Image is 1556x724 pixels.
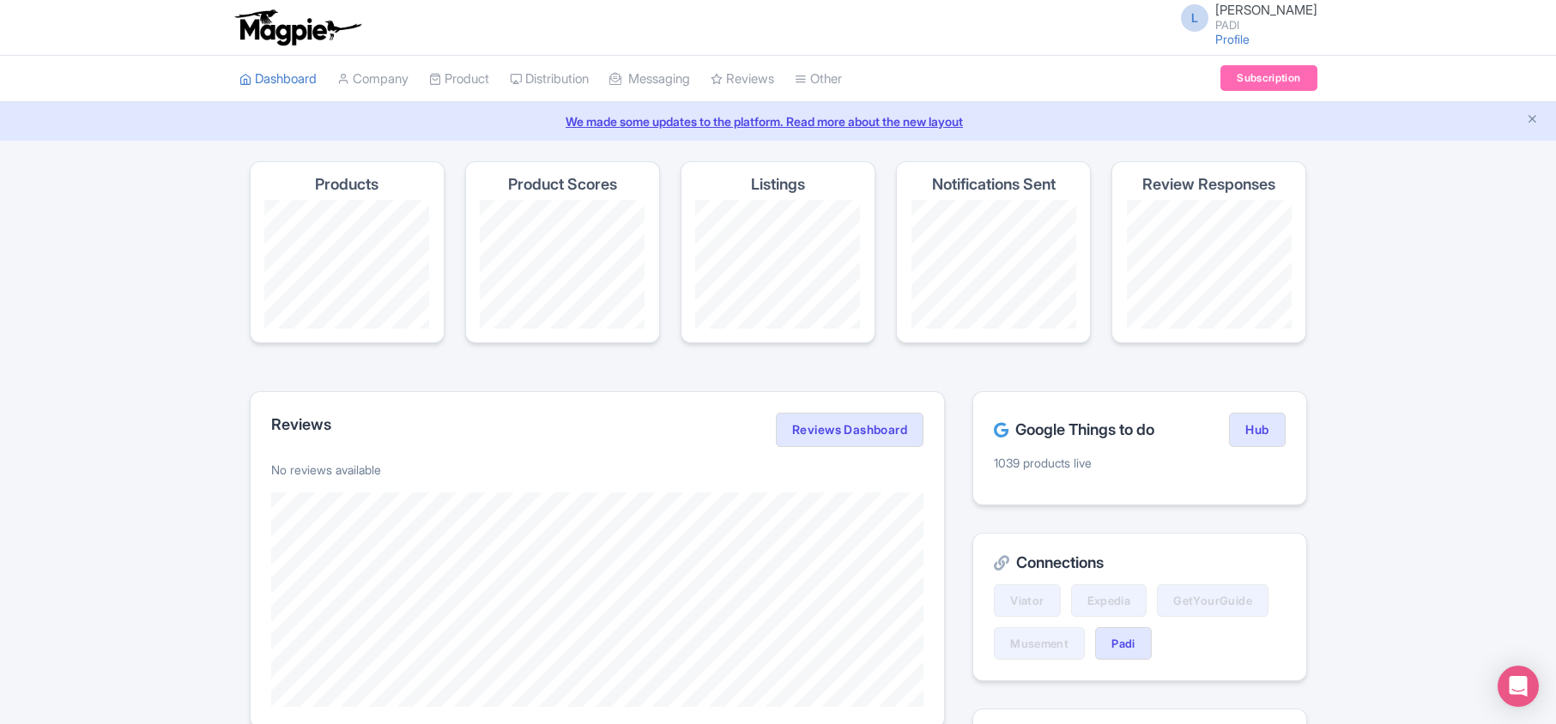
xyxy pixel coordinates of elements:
span: L [1181,4,1208,32]
h2: Reviews [271,416,331,433]
a: Profile [1215,32,1250,46]
a: Reviews [711,56,774,103]
h4: Notifications Sent [932,176,1056,193]
a: Hub [1229,413,1285,447]
img: logo-ab69f6fb50320c5b225c76a69d11143b.png [231,9,364,46]
a: GetYourGuide [1157,584,1268,617]
a: Messaging [609,56,690,103]
a: Reviews Dashboard [776,413,923,447]
a: Dashboard [239,56,317,103]
a: Padi [1095,627,1152,660]
a: Product [429,56,489,103]
span: [PERSON_NAME] [1215,2,1317,18]
button: Close announcement [1526,111,1539,130]
h4: Products [315,176,378,193]
a: Expedia [1071,584,1147,617]
h2: Connections [994,554,1285,571]
p: 1039 products live [994,454,1285,472]
a: We made some updates to the platform. Read more about the new layout [10,112,1546,130]
h4: Review Responses [1142,176,1275,193]
a: Subscription [1220,65,1317,91]
p: No reviews available [271,461,924,479]
div: Open Intercom Messenger [1498,666,1539,707]
a: Viator [994,584,1060,617]
h2: Google Things to do [994,421,1154,438]
a: Musement [994,627,1085,660]
h4: Listings [751,176,805,193]
a: L [PERSON_NAME] PADI [1171,3,1317,31]
h4: Product Scores [508,176,617,193]
a: Company [337,56,409,103]
small: PADI [1215,20,1317,31]
a: Other [795,56,842,103]
a: Distribution [510,56,589,103]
